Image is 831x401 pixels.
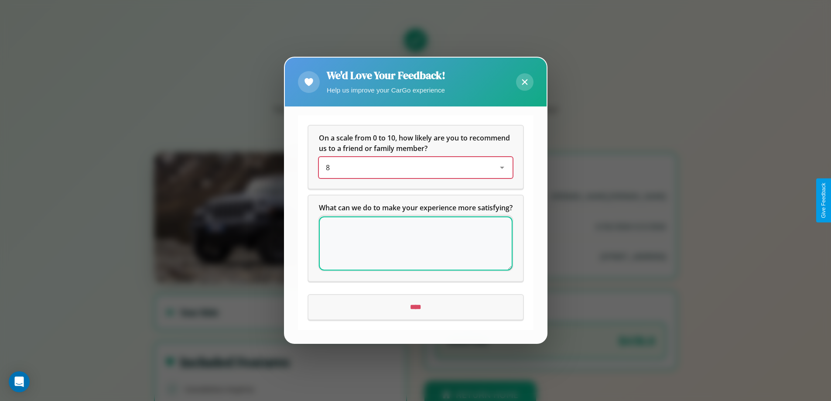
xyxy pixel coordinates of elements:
[308,126,523,189] div: On a scale from 0 to 10, how likely are you to recommend us to a friend or family member?
[327,68,445,82] h2: We'd Love Your Feedback!
[319,158,513,178] div: On a scale from 0 to 10, how likely are you to recommend us to a friend or family member?
[327,84,445,96] p: Help us improve your CarGo experience
[319,134,512,154] span: On a scale from 0 to 10, how likely are you to recommend us to a friend or family member?
[9,371,30,392] div: Open Intercom Messenger
[319,133,513,154] h5: On a scale from 0 to 10, how likely are you to recommend us to a friend or family member?
[319,203,513,213] span: What can we do to make your experience more satisfying?
[326,163,330,173] span: 8
[821,183,827,218] div: Give Feedback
